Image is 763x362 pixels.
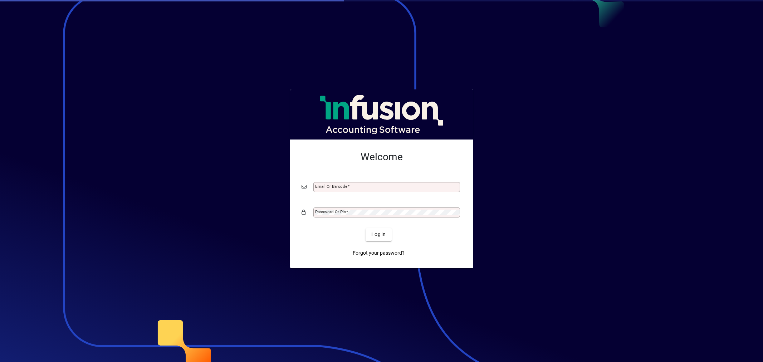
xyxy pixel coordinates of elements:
[315,209,346,214] mat-label: Password or Pin
[366,228,392,241] button: Login
[371,231,386,238] span: Login
[302,151,462,163] h2: Welcome
[350,247,407,260] a: Forgot your password?
[353,249,405,257] span: Forgot your password?
[315,184,347,189] mat-label: Email or Barcode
